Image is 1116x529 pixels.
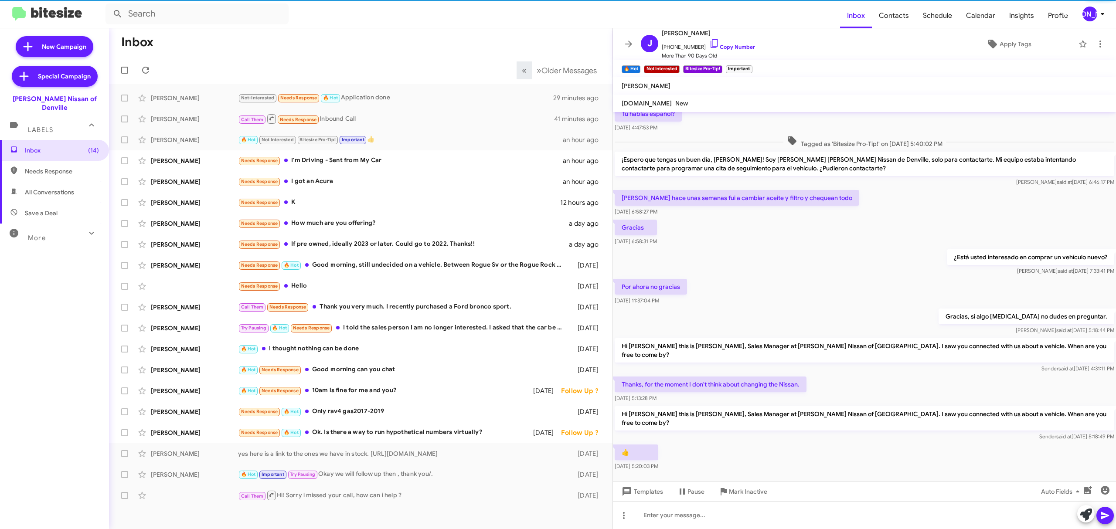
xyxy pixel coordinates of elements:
div: [DATE] [527,387,561,395]
nav: Page navigation example [517,61,602,79]
div: a day ago [568,219,606,228]
span: [DATE] 6:58:27 PM [615,208,657,215]
div: [PERSON_NAME] [151,324,238,332]
span: [PHONE_NUMBER] [662,38,755,51]
div: [PERSON_NAME] [151,428,238,437]
div: I got an Acura [238,176,563,187]
button: Previous [517,61,532,79]
span: [DATE] 11:37:04 PM [615,297,659,304]
span: « [522,65,527,76]
span: Templates [620,484,663,499]
span: More Than 90 Days Old [662,51,755,60]
span: All Conversations [25,188,74,197]
span: [DATE] 4:47:53 PM [615,124,657,131]
span: Needs Response [241,241,278,247]
span: Special Campaign [38,72,91,81]
div: 👍 [238,135,563,145]
span: Needs Response [241,200,278,205]
span: [PERSON_NAME] [DATE] 6:46:17 PM [1016,179,1114,185]
button: Mark Inactive [711,484,774,499]
div: 12 hours ago [560,198,606,207]
div: [DATE] [568,303,606,312]
div: [DATE] [568,366,606,374]
div: I thought nothing can be done [238,344,568,354]
div: 10am is fine for me and you? [238,386,527,396]
p: ¡Espero que tengas un buen día, [PERSON_NAME]! Soy [PERSON_NAME] [PERSON_NAME] Nissan de Denville... [615,152,1114,176]
div: [PERSON_NAME] [151,261,238,270]
a: Inbox [840,3,872,28]
div: 29 minutes ago [553,94,606,102]
div: [DATE] [568,407,606,416]
button: Apply Tags [943,36,1074,52]
a: Calendar [959,3,1002,28]
div: [PERSON_NAME] [151,449,238,458]
div: an hour ago [563,136,606,144]
span: (14) [88,146,99,155]
span: Needs Response [293,325,330,331]
span: Important [262,471,284,477]
div: [DATE] [568,491,606,500]
p: [PERSON_NAME] hace unas semanas fui a cambiar aceite y filtro y chequean todo [615,190,859,206]
div: K [238,197,560,207]
span: More [28,234,46,242]
span: Pause [687,484,704,499]
span: 🔥 Hot [284,409,299,414]
span: said at [1056,327,1072,333]
div: [PERSON_NAME] [151,345,238,353]
div: [PERSON_NAME] [151,387,238,395]
a: Insights [1002,3,1041,28]
p: Gracias [615,220,657,235]
div: I'm Driving - Sent from My Car [238,156,563,166]
p: Por ahora no gracias [615,279,687,295]
div: a day ago [568,240,606,249]
span: Important [342,137,364,142]
span: Try Pausing [241,325,266,331]
div: [DATE] [568,282,606,291]
div: [PERSON_NAME] [151,219,238,228]
div: Hello [238,281,568,291]
div: Thank you very much. I recently purchased a Ford bronco sport. [238,302,568,312]
span: New Campaign [42,42,86,51]
small: Bitesize Pro-Tip! [683,65,722,73]
span: Needs Response [262,367,299,373]
span: Not-Interested [241,95,275,101]
div: Follow Up ? [561,387,606,395]
span: 🔥 Hot [284,430,299,435]
div: [DATE] [568,345,606,353]
span: 🔥 Hot [241,471,256,477]
div: [DATE] [568,261,606,270]
span: Needs Response [241,220,278,226]
a: Special Campaign [12,66,98,87]
div: How much are you offering? [238,218,568,228]
span: Needs Response [280,117,317,122]
span: Needs Response [241,283,278,289]
small: 🔥 Hot [622,65,640,73]
small: Important [726,65,752,73]
p: Tú hablas español? [615,106,682,122]
div: Ok. Is there a way to run hypothetical numbers virtually? [238,427,527,437]
a: Contacts [872,3,916,28]
span: [DATE] 5:13:28 PM [615,395,657,401]
span: [DOMAIN_NAME] [622,99,672,107]
span: [PERSON_NAME] [622,82,670,90]
span: Not Interested [262,137,294,142]
span: [PERSON_NAME] [DATE] 7:33:41 PM [1017,268,1114,274]
div: Follow Up ? [561,428,606,437]
button: Templates [613,484,670,499]
div: [PERSON_NAME] [151,303,238,312]
div: an hour ago [563,156,606,165]
span: 🔥 Hot [323,95,338,101]
span: 🔥 Hot [241,388,256,393]
div: I told the sales person I am no longer interested. I asked that the car be brought out for me to ... [238,323,568,333]
div: Hi! Sorry i missed your call, how can i help ? [238,490,568,501]
div: [PERSON_NAME] [151,136,238,144]
div: [PERSON_NAME] [151,366,238,374]
span: J [647,37,652,51]
span: Needs Response [241,179,278,184]
span: Needs Response [280,95,317,101]
h1: Inbox [121,35,153,49]
div: Inbound Call [238,113,554,124]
